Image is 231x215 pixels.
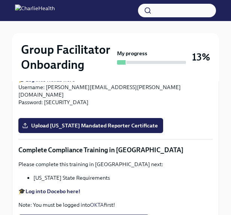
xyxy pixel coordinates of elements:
[192,50,210,64] h3: 13%
[117,50,147,57] strong: My progress
[18,76,213,106] p: 🎓 Username: [PERSON_NAME][EMAIL_ADDRESS][PERSON_NAME][DOMAIN_NAME] Password: [SECURITY_DATA]
[18,188,213,195] p: 🎓
[90,201,104,208] a: OKTA
[25,188,80,195] a: Log into Docebo here!
[15,5,55,17] img: CharlieHealth
[18,145,213,154] p: Complete Compliance Training in [GEOGRAPHIC_DATA]
[21,42,114,72] h2: Group Facilitator Onboarding
[18,201,213,209] p: Note: You must be logged into first!
[24,122,158,129] span: Upload [US_STATE] Mandated Reporter Certificate
[33,174,213,182] li: [US_STATE] State Requirements
[18,160,213,168] p: Please complete this training in [GEOGRAPHIC_DATA] next:
[18,118,163,133] label: Upload [US_STATE] Mandated Reporter Certificate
